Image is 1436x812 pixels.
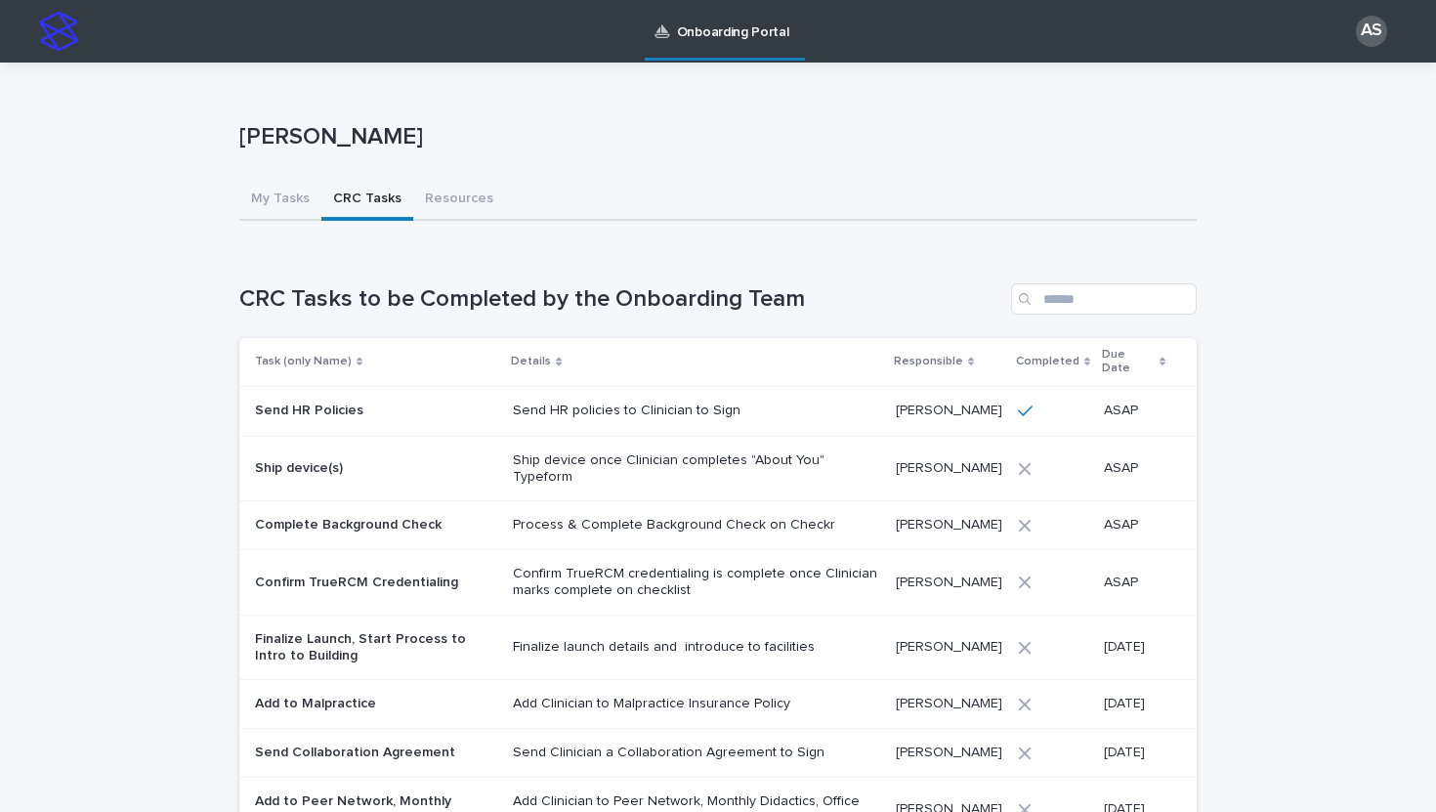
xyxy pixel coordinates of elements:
p: Completed [1016,351,1079,372]
p: [PERSON_NAME] [896,403,1002,419]
button: My Tasks [239,180,321,221]
p: Add to Malpractice [255,696,497,712]
p: Ship device once Clinician completes "About You" Typeform [513,452,879,486]
p: ASAP [1104,460,1165,477]
p: Send Collaboration Agreement [255,745,497,761]
div: AS [1356,16,1387,47]
tr: Finalize Launch, Start Process to Intro to BuildingFinalize launch details and introduce to facil... [239,615,1197,680]
tr: Complete Background CheckProcess & Complete Background Check on Checkr[PERSON_NAME]ASAP [239,501,1197,550]
p: Details [511,351,551,372]
p: [PERSON_NAME] [896,639,1002,656]
input: Search [1011,283,1197,315]
tr: Add to MalpracticeAdd Clinician to Malpractice Insurance Policy[PERSON_NAME][DATE] [239,680,1197,729]
p: Confirm TrueRCM credentialing is complete once Clinician marks complete on checklist [513,566,879,599]
p: [PERSON_NAME] [896,745,1002,761]
p: Due Date [1102,344,1155,380]
tr: Send HR PoliciesSend HR policies to Clinician to Sign[PERSON_NAME]ASAP [239,386,1197,436]
p: Send Clinician a Collaboration Agreement to Sign [513,745,879,761]
p: Send HR Policies [255,403,497,419]
p: Confirm TrueRCM Credentialing [255,575,497,591]
p: Finalize launch details and introduce to facilities [513,639,879,656]
img: stacker-logo-s-only.png [39,12,78,51]
p: Complete Background Check [255,517,497,534]
p: [PERSON_NAME] [896,517,1002,534]
p: [PERSON_NAME] [896,575,1002,591]
p: Ship device(s) [255,460,497,477]
p: [DATE] [1104,639,1165,656]
p: Finalize Launch, Start Process to Intro to Building [255,631,497,664]
p: [PERSON_NAME] [239,123,1189,151]
h1: CRC Tasks to be Completed by the Onboarding Team [239,285,1003,314]
p: ASAP [1104,517,1165,534]
tr: Confirm TrueRCM CredentialingConfirm TrueRCM credentialing is complete once Clinician marks compl... [239,550,1197,616]
p: Process & Complete Background Check on Checkr [513,517,879,534]
tr: Send Collaboration AgreementSend Clinician a Collaboration Agreement to Sign[PERSON_NAME][DATE] [239,729,1197,778]
p: Task (only Name) [255,351,352,372]
button: Resources [413,180,505,221]
p: Responsible [894,351,963,372]
p: [DATE] [1104,696,1165,712]
p: ASAP [1104,403,1165,419]
tr: Ship device(s)Ship device once Clinician completes "About You" Typeform[PERSON_NAME]ASAP [239,436,1197,501]
p: Add Clinician to Malpractice Insurance Policy [513,696,879,712]
p: Send HR policies to Clinician to Sign [513,403,879,419]
p: [PERSON_NAME] [896,460,1002,477]
p: [PERSON_NAME] [896,696,1002,712]
p: ASAP [1104,575,1165,591]
button: CRC Tasks [321,180,413,221]
p: [DATE] [1104,745,1165,761]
